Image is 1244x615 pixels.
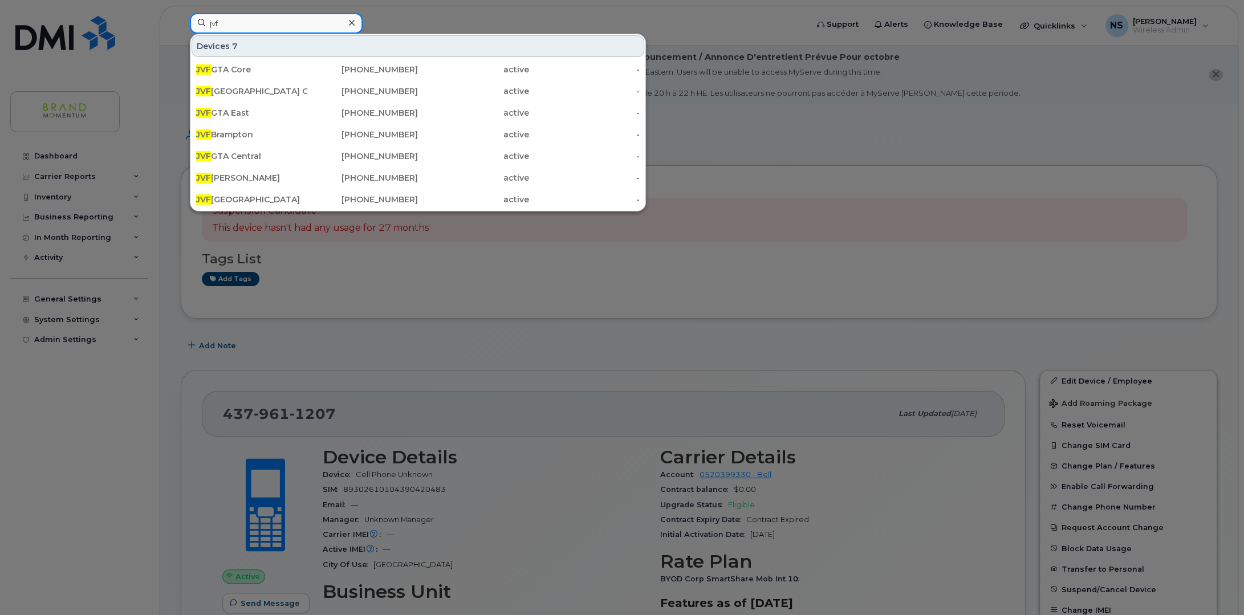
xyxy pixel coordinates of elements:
div: active [418,172,529,184]
div: - [529,107,640,119]
span: JVF [196,64,211,75]
a: JVFGTA East[PHONE_NUMBER]active- [192,103,644,123]
div: [PHONE_NUMBER] [307,172,418,184]
div: - [529,150,640,162]
div: [PHONE_NUMBER] [307,194,418,205]
div: active [418,150,529,162]
span: JVF [196,194,211,205]
a: JVF[GEOGRAPHIC_DATA] Oakville[PHONE_NUMBER]active- [192,81,644,101]
div: active [418,85,529,97]
span: 7 [232,40,238,52]
div: GTA East [196,107,307,119]
div: active [418,107,529,119]
div: GTA Core [196,64,307,75]
div: - [529,64,640,75]
div: [PHONE_NUMBER] [307,64,418,75]
a: JVF[PERSON_NAME][PHONE_NUMBER]active- [192,168,644,188]
div: active [418,129,529,140]
a: JVFGTA Central[PHONE_NUMBER]active- [192,146,644,166]
div: active [418,194,529,205]
span: JVF [196,173,211,183]
span: JVF [196,108,211,118]
div: Brampton [196,129,307,140]
span: JVF [196,129,211,140]
a: JVFBrampton[PHONE_NUMBER]active- [192,124,644,145]
div: Devices [192,35,644,57]
div: [PHONE_NUMBER] [307,85,418,97]
a: JVF[GEOGRAPHIC_DATA][PHONE_NUMBER]active- [192,189,644,210]
span: JVF [196,86,211,96]
div: GTA Central [196,150,307,162]
div: - [529,194,640,205]
div: [PERSON_NAME] [196,172,307,184]
a: JVFGTA Core[PHONE_NUMBER]active- [192,59,644,80]
div: [PHONE_NUMBER] [307,129,418,140]
div: [GEOGRAPHIC_DATA] [196,194,307,205]
div: [GEOGRAPHIC_DATA] Oakville [196,85,307,97]
div: [PHONE_NUMBER] [307,107,418,119]
span: JVF [196,151,211,161]
div: - [529,85,640,97]
div: active [418,64,529,75]
div: - [529,172,640,184]
div: - [529,129,640,140]
div: [PHONE_NUMBER] [307,150,418,162]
